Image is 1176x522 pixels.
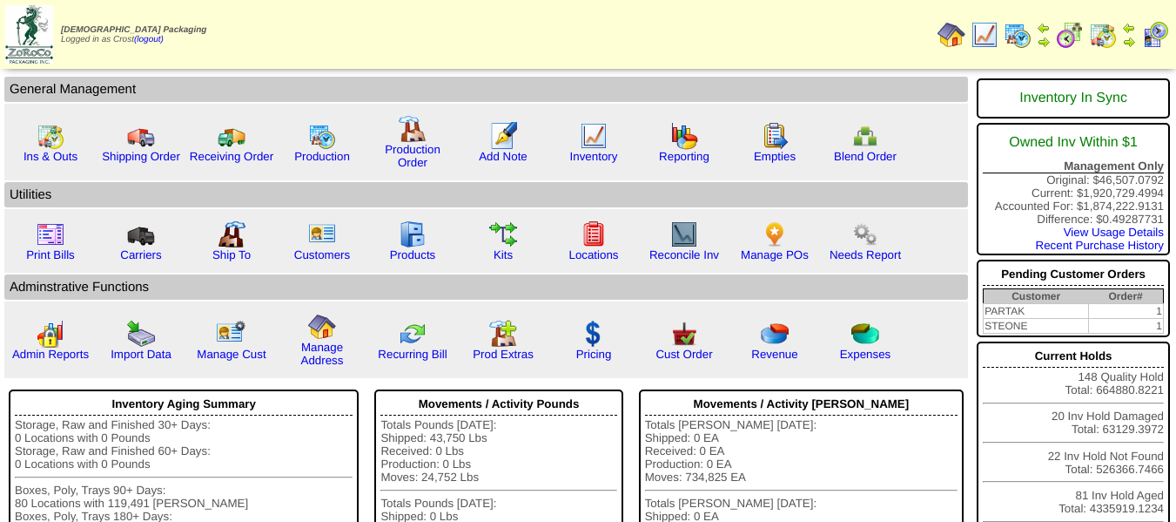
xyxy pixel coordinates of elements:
img: cabinet.gif [399,220,427,248]
img: zoroco-logo-small.webp [5,5,53,64]
a: Locations [568,248,618,261]
a: Needs Report [830,248,901,261]
a: Inventory [570,150,618,163]
a: Products [390,248,436,261]
img: po.png [761,220,789,248]
td: STEONE [984,319,1089,334]
img: workorder.gif [761,122,789,150]
a: Production [294,150,350,163]
a: Recurring Bill [378,348,447,361]
a: Receiving Order [190,150,273,163]
img: truck.gif [127,122,155,150]
img: truck2.gif [218,122,245,150]
a: Empties [754,150,796,163]
img: arrowright.gif [1122,35,1136,49]
img: orders.gif [489,122,517,150]
span: [DEMOGRAPHIC_DATA] Packaging [61,25,206,35]
a: Import Data [111,348,171,361]
div: Current Holds [983,345,1164,368]
img: calendarblend.gif [1056,21,1084,49]
div: Inventory Aging Summary [15,393,353,416]
a: Reconcile Inv [649,248,719,261]
a: (logout) [134,35,164,44]
img: line_graph.gif [580,122,608,150]
div: Movements / Activity [PERSON_NAME] [645,393,958,416]
div: Movements / Activity Pounds [380,393,616,416]
img: arrowright.gif [1037,35,1051,49]
td: General Management [4,77,968,102]
img: calendarcustomer.gif [1141,21,1169,49]
div: Management Only [983,159,1164,173]
img: calendarprod.gif [1004,21,1032,49]
img: calendarinout.gif [1089,21,1117,49]
td: PARTAK [984,304,1089,319]
img: pie_chart.png [761,320,789,348]
a: Admin Reports [12,348,89,361]
a: View Usage Details [1064,226,1164,239]
a: Customers [294,248,350,261]
a: Manage Address [301,341,344,367]
a: Add Note [479,150,528,163]
a: Pricing [576,348,612,361]
img: reconcile.gif [399,320,427,348]
div: Original: $46,507.0792 Current: $1,920,729.4994 Accounted For: $1,874,222.9131 Difference: $0.492... [977,123,1170,255]
a: Ship To [212,248,251,261]
a: Revenue [751,348,797,361]
td: 1 [1088,319,1163,334]
th: Order# [1088,289,1163,304]
div: Pending Customer Orders [983,263,1164,286]
a: Expenses [840,348,891,361]
img: arrowleft.gif [1122,21,1136,35]
img: customers.gif [308,220,336,248]
th: Customer [984,289,1089,304]
a: Recent Purchase History [1036,239,1164,252]
a: Manage POs [741,248,809,261]
img: pie_chart2.png [851,320,879,348]
img: line_graph2.gif [670,220,698,248]
img: cust_order.png [670,320,698,348]
img: home.gif [308,313,336,341]
img: dollar.gif [580,320,608,348]
div: Owned Inv Within $1 [983,126,1164,159]
a: Shipping Order [102,150,180,163]
td: Adminstrative Functions [4,275,968,300]
img: import.gif [127,320,155,348]
a: Prod Extras [473,348,534,361]
img: invoice2.gif [37,220,64,248]
a: Reporting [659,150,709,163]
a: Manage Cust [197,348,265,361]
a: Kits [494,248,513,261]
img: factory.gif [399,115,427,143]
img: prodextras.gif [489,320,517,348]
img: graph.gif [670,122,698,150]
img: line_graph.gif [971,21,998,49]
a: Production Order [385,143,440,169]
a: Ins & Outs [24,150,77,163]
a: Print Bills [26,248,75,261]
img: network.png [851,122,879,150]
a: Cust Order [655,348,712,361]
img: home.gif [937,21,965,49]
img: factory2.gif [218,220,245,248]
a: Carriers [120,248,161,261]
span: Logged in as Crost [61,25,206,44]
img: managecust.png [216,320,248,348]
img: calendarinout.gif [37,122,64,150]
img: workflow.gif [489,220,517,248]
img: calendarprod.gif [308,122,336,150]
td: Utilities [4,182,968,207]
div: Inventory In Sync [983,82,1164,115]
img: arrowleft.gif [1037,21,1051,35]
a: Blend Order [834,150,897,163]
img: workflow.png [851,220,879,248]
td: 1 [1088,304,1163,319]
img: locations.gif [580,220,608,248]
img: graph2.png [37,320,64,348]
img: truck3.gif [127,220,155,248]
